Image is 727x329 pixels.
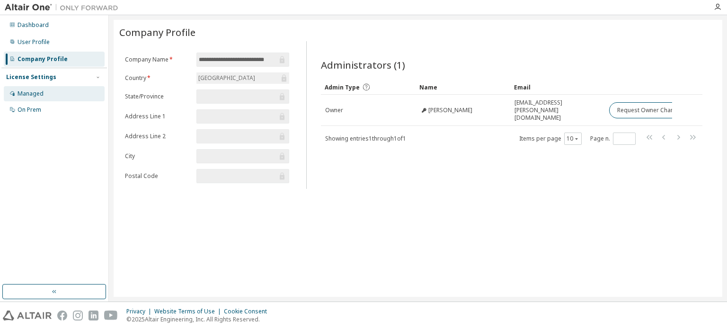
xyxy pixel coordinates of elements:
[514,99,601,122] span: [EMAIL_ADDRESS][PERSON_NAME][DOMAIN_NAME]
[125,56,191,63] label: Company Name
[18,90,44,98] div: Managed
[104,311,118,320] img: youtube.svg
[18,21,49,29] div: Dashboard
[125,133,191,140] label: Address Line 2
[5,3,123,12] img: Altair One
[18,106,41,114] div: On Prem
[126,308,154,315] div: Privacy
[428,107,472,114] span: [PERSON_NAME]
[18,55,68,63] div: Company Profile
[57,311,67,320] img: facebook.svg
[126,315,273,323] p: © 2025 Altair Engineering, Inc. All Rights Reserved.
[325,83,360,91] span: Admin Type
[197,73,257,83] div: [GEOGRAPHIC_DATA]
[125,93,191,100] label: State/Province
[567,135,579,142] button: 10
[609,102,689,118] button: Request Owner Change
[125,152,191,160] label: City
[224,308,273,315] div: Cookie Consent
[119,26,195,39] span: Company Profile
[18,38,50,46] div: User Profile
[514,80,601,95] div: Email
[125,172,191,180] label: Postal Code
[3,311,52,320] img: altair_logo.svg
[590,133,636,145] span: Page n.
[325,107,343,114] span: Owner
[196,72,289,84] div: [GEOGRAPHIC_DATA]
[419,80,506,95] div: Name
[125,74,191,82] label: Country
[325,134,406,142] span: Showing entries 1 through 1 of 1
[89,311,98,320] img: linkedin.svg
[519,133,582,145] span: Items per page
[154,308,224,315] div: Website Terms of Use
[321,58,405,71] span: Administrators (1)
[73,311,83,320] img: instagram.svg
[125,113,191,120] label: Address Line 1
[6,73,56,81] div: License Settings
